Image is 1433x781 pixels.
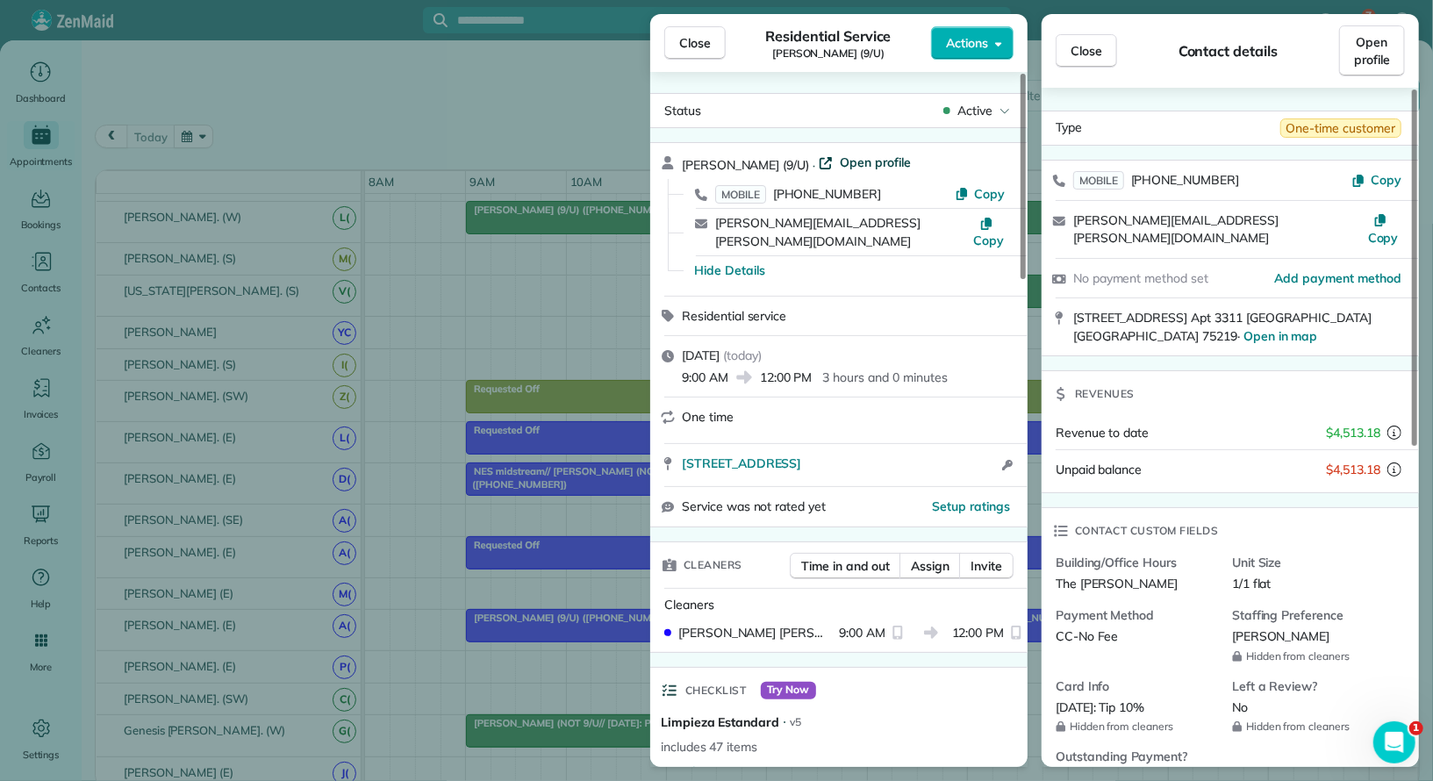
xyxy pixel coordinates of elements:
span: Limpieza Estandard [661,713,779,731]
span: Copy [1371,172,1401,188]
span: Building/Office Hours [1056,554,1218,571]
span: [PERSON_NAME] [PERSON_NAME]. (E) [678,624,832,641]
span: 12:00 PM [952,624,1005,641]
span: includes 47 items [661,738,757,756]
span: Payment Method [1056,606,1218,624]
button: Assign [899,553,961,579]
span: No payment method set [1073,270,1208,286]
span: Outstanding Payment? [1056,748,1218,765]
span: Copy [973,233,1004,248]
span: Contact details [1179,40,1278,61]
span: Unpaid balance [1056,461,1142,478]
button: Close [664,26,726,60]
span: CC-No Fee [1056,628,1119,644]
span: Checklist [685,682,747,699]
button: Copy [955,185,1005,203]
button: Unassign [715,763,769,780]
span: Active [957,102,992,119]
span: $4,513.18 [1326,461,1380,478]
button: Invite [959,553,1014,579]
a: Add payment method [1275,269,1401,287]
span: No [1232,699,1248,715]
p: 3 hours and 0 minutes [822,369,947,386]
span: Copy [1368,230,1399,246]
button: Details [661,763,701,780]
button: Copy [972,214,1005,249]
a: Open in map [1243,328,1318,344]
span: [DATE] [682,348,720,363]
span: Time in and out [801,557,890,575]
span: One time [682,409,734,425]
span: Contact custom fields [1075,522,1219,540]
span: Service was not rated yet [682,498,826,516]
iframe: Intercom live chat [1373,721,1415,763]
span: Status [664,103,701,118]
span: · [809,158,819,172]
span: Type [1056,118,1082,138]
span: Hidden from cleaners [1232,649,1394,663]
span: Revenue to date [1056,425,1149,441]
span: MOBILE [715,185,766,204]
a: [PERSON_NAME][EMAIL_ADDRESS][PERSON_NAME][DOMAIN_NAME] [715,215,921,249]
span: Assign [911,557,949,575]
a: MOBILE[PHONE_NUMBER] [715,185,881,203]
span: The [PERSON_NAME] [1056,576,1178,591]
span: Invite [971,557,1002,575]
span: Cleaners [684,556,742,574]
span: Revenues [1075,385,1135,403]
span: 12:00 PM [760,369,813,386]
span: $4,513.18 [1326,424,1380,441]
a: [PERSON_NAME][EMAIL_ADDRESS][PERSON_NAME][DOMAIN_NAME] [1073,212,1279,247]
span: [PERSON_NAME] (9/U) [772,47,885,61]
span: Residential service [682,308,786,324]
span: Copy [974,186,1005,202]
button: Copy [1365,211,1401,247]
span: Card Info [1056,677,1218,695]
span: Close [1071,42,1102,60]
span: Open profile [840,154,911,171]
span: Actions [946,34,988,52]
span: [STREET_ADDRESS] [682,455,801,472]
a: Open profile [819,154,911,171]
span: Setup ratings [933,498,1011,514]
span: Hidden from cleaners [1056,720,1218,734]
button: Open access information [997,455,1017,476]
span: ( today ) [723,348,762,363]
button: Copy [1351,171,1401,189]
button: Setup ratings [933,498,1011,515]
span: Hidden from cleaners [1232,720,1394,734]
span: MOBILE [1073,171,1124,190]
a: Open profile [1339,25,1405,76]
span: 1/1 flat [1232,576,1272,591]
span: Open profile [1354,33,1390,68]
span: Close [679,34,711,52]
button: Hide Details [694,262,765,279]
span: Cleaners [664,597,714,613]
span: Staffing Preference [1232,606,1394,624]
span: [PERSON_NAME] [1232,628,1330,644]
span: [PERSON_NAME] (9/U) [682,157,809,173]
span: [PHONE_NUMBER] [1131,172,1239,188]
span: Try Now [761,682,817,699]
span: [DATE]: Tip 10% [1056,699,1144,715]
span: Unit Size [1232,554,1394,571]
span: One-time customer [1280,118,1401,138]
span: 1 [1409,721,1423,735]
span: [STREET_ADDRESS] Apt 3311 [GEOGRAPHIC_DATA] [GEOGRAPHIC_DATA] 75219 · [1073,310,1372,344]
span: ⋅ [783,713,786,731]
span: Left a Review? [1232,677,1394,695]
span: 9:00 AM [839,624,885,641]
span: Residential Service [765,25,891,47]
span: 9:00 AM [682,369,728,386]
a: [STREET_ADDRESS] [682,455,997,472]
span: v5 [790,715,801,729]
span: [PHONE_NUMBER] [773,186,881,202]
a: MOBILE[PHONE_NUMBER] [1073,171,1239,189]
button: Close [1056,34,1117,68]
button: Time in and out [790,553,901,579]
